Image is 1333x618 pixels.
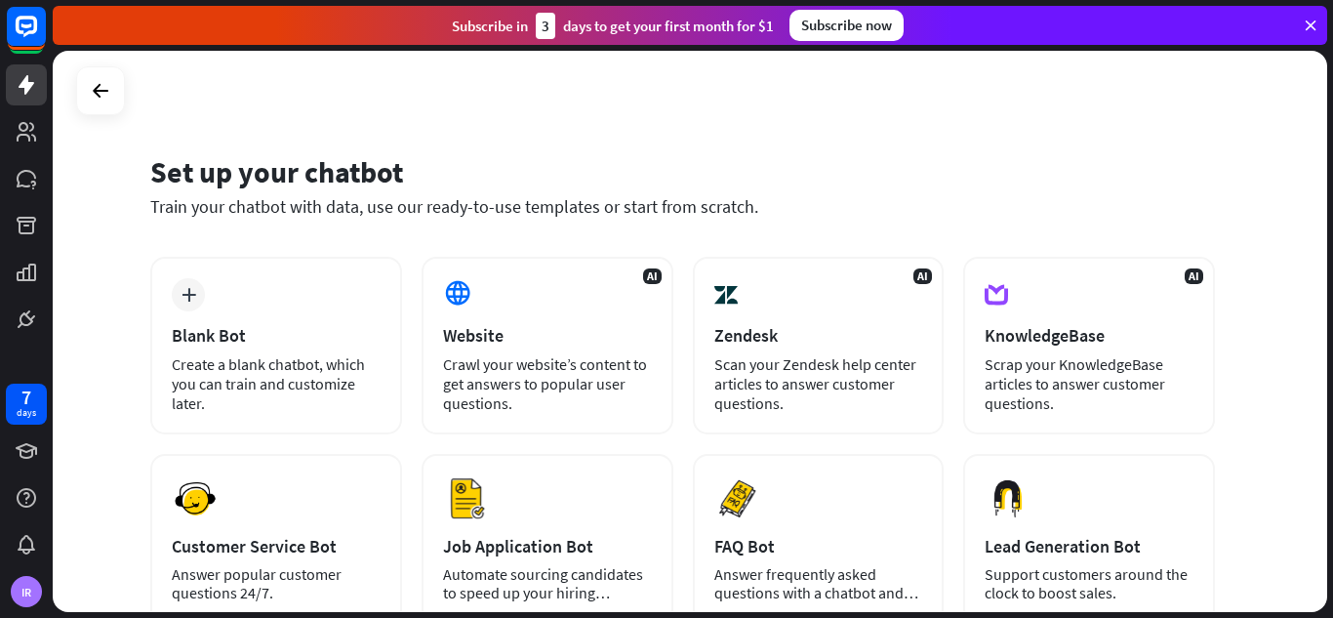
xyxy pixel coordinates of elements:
span: AI [913,268,932,284]
div: Set up your chatbot [150,153,1215,190]
div: Subscribe now [789,10,904,41]
div: days [17,406,36,420]
div: Answer popular customer questions 24/7. [172,565,381,602]
div: Job Application Bot [443,535,652,557]
div: IR [11,576,42,607]
button: Open LiveChat chat widget [16,8,74,66]
div: Train your chatbot with data, use our ready-to-use templates or start from scratch. [150,195,1215,218]
div: Customer Service Bot [172,535,381,557]
span: AI [643,268,662,284]
span: AI [1185,268,1203,284]
div: Zendesk [714,324,923,347]
div: Website [443,324,652,347]
div: KnowledgeBase [985,324,1193,347]
div: Subscribe in days to get your first month for $1 [452,13,774,39]
i: plus [182,288,196,302]
div: Blank Bot [172,324,381,347]
div: Create a blank chatbot, which you can train and customize later. [172,354,381,413]
a: 7 days [6,384,47,425]
div: Scrap your KnowledgeBase articles to answer customer questions. [985,354,1193,413]
div: FAQ Bot [714,535,923,557]
div: Lead Generation Bot [985,535,1193,557]
div: Answer frequently asked questions with a chatbot and save your time. [714,565,923,602]
div: Scan your Zendesk help center articles to answer customer questions. [714,354,923,413]
div: 3 [536,13,555,39]
div: 7 [21,389,31,406]
div: Crawl your website’s content to get answers to popular user questions. [443,354,652,413]
div: Support customers around the clock to boost sales. [985,565,1193,602]
div: Automate sourcing candidates to speed up your hiring process. [443,565,652,602]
